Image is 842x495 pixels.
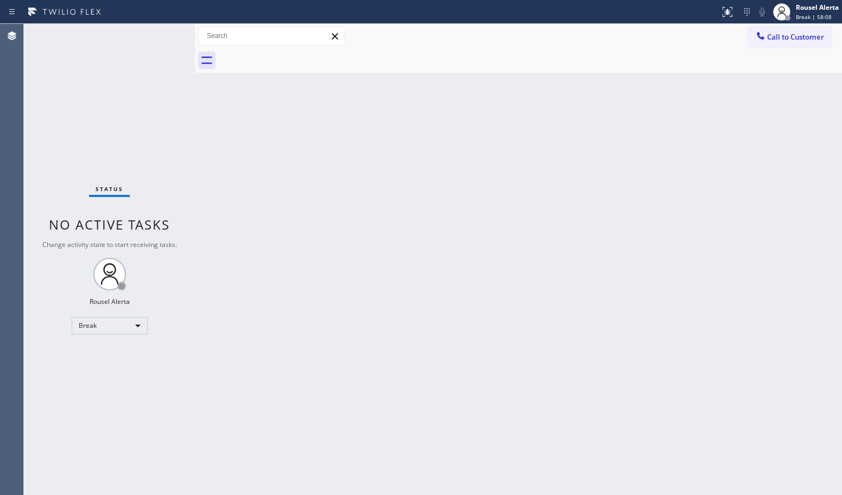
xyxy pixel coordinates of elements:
[796,3,839,12] div: Rousel Alerta
[796,13,832,21] span: Break | 58:08
[42,240,177,249] span: Change activity state to start receiving tasks.
[755,4,770,20] button: Mute
[199,27,344,45] input: Search
[49,215,170,233] span: No active tasks
[96,185,123,193] span: Status
[767,32,824,42] span: Call to Customer
[72,317,148,334] div: Break
[90,297,130,306] div: Rousel Alerta
[748,27,831,47] button: Call to Customer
